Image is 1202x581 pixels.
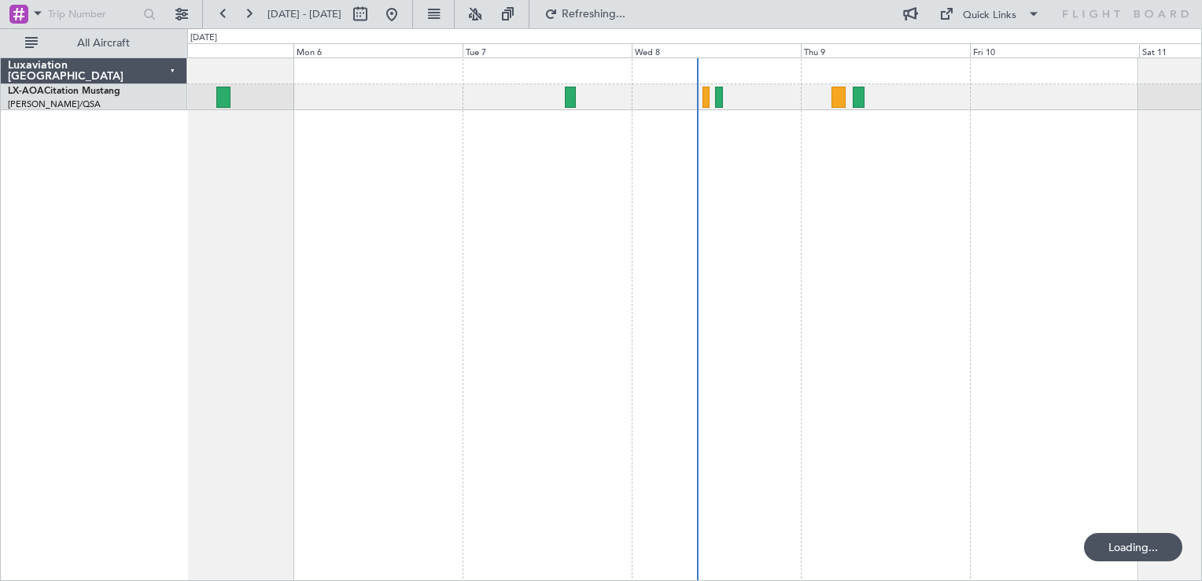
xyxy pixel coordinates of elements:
[1084,533,1182,561] div: Loading...
[963,8,1016,24] div: Quick Links
[561,9,627,20] span: Refreshing...
[801,43,970,57] div: Thu 9
[632,43,801,57] div: Wed 8
[293,43,463,57] div: Mon 6
[190,31,217,45] div: [DATE]
[48,2,138,26] input: Trip Number
[931,2,1048,27] button: Quick Links
[8,87,120,96] a: LX-AOACitation Mustang
[41,38,166,49] span: All Aircraft
[17,31,171,56] button: All Aircraft
[8,87,44,96] span: LX-AOA
[267,7,341,21] span: [DATE] - [DATE]
[124,43,293,57] div: Sun 5
[970,43,1139,57] div: Fri 10
[8,98,101,110] a: [PERSON_NAME]/QSA
[537,2,632,27] button: Refreshing...
[463,43,632,57] div: Tue 7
